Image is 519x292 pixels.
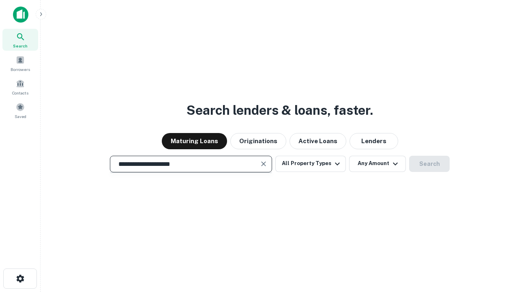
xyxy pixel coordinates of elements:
[258,158,269,170] button: Clear
[2,76,38,98] a: Contacts
[478,227,519,266] iframe: Chat Widget
[349,156,406,172] button: Any Amount
[11,66,30,73] span: Borrowers
[350,133,398,149] button: Lenders
[2,29,38,51] a: Search
[13,43,28,49] span: Search
[2,99,38,121] a: Saved
[162,133,227,149] button: Maturing Loans
[12,90,28,96] span: Contacts
[13,6,28,23] img: capitalize-icon.png
[275,156,346,172] button: All Property Types
[15,113,26,120] span: Saved
[2,52,38,74] a: Borrowers
[290,133,346,149] button: Active Loans
[230,133,286,149] button: Originations
[187,101,373,120] h3: Search lenders & loans, faster.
